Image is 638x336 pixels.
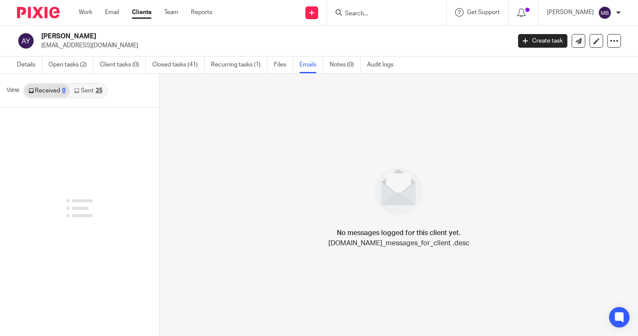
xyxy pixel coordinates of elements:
a: Closed tasks (41) [152,57,205,73]
input: Search [344,10,421,18]
p: [PERSON_NAME] [547,8,594,17]
h4: No messages logged for this client yet. [337,228,461,238]
img: image [369,162,428,221]
a: Files [274,57,293,73]
img: svg%3E [598,6,612,20]
a: Team [164,8,178,17]
div: 0 [62,88,66,94]
div: 25 [96,88,103,94]
span: View [6,86,19,95]
p: [EMAIL_ADDRESS][DOMAIN_NAME] [41,41,505,50]
a: Recurring tasks (1) [211,57,268,73]
a: Details [17,57,42,73]
a: Sent25 [70,84,106,98]
a: Clients [132,8,151,17]
a: Work [79,8,92,17]
img: Pixie [17,7,60,18]
a: Received0 [24,84,70,98]
a: Create task [518,34,567,48]
h2: [PERSON_NAME] [41,32,413,41]
a: Emails [299,57,323,73]
a: Audit logs [367,57,400,73]
a: Email [105,8,119,17]
a: Open tasks (2) [48,57,94,73]
p: [DOMAIN_NAME]_messages_for_client .desc [328,238,470,248]
a: Client tasks (0) [100,57,146,73]
img: svg%3E [17,32,35,50]
span: Get Support [467,9,500,15]
a: Reports [191,8,212,17]
a: Notes (0) [330,57,361,73]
